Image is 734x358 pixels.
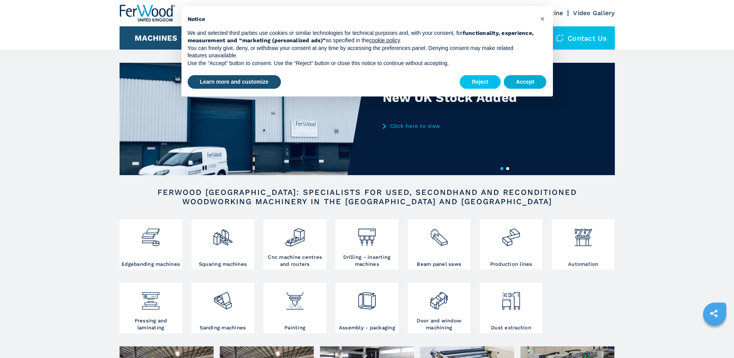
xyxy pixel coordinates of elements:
[357,285,377,311] img: montaggio_imballaggio_2.png
[140,221,161,248] img: bordatrici_1.png
[369,37,400,43] a: cookie policy
[200,324,246,331] h3: Sanding machines
[429,221,449,248] img: sezionatrici_2.png
[263,283,326,333] a: Painting
[120,219,182,270] a: Edgebanding machines
[504,75,547,89] button: Accept
[460,75,501,89] button: Reject
[480,283,542,333] a: Dust extraction
[429,285,449,311] img: lavorazione_porte_finestre_2.png
[263,219,326,270] a: Cnc machine centres and routers
[285,285,305,311] img: verniciatura_1.png
[552,219,614,270] a: Automation
[188,60,534,67] p: Use the “Accept” button to consent. Use the “Reject” button or close this notice to continue with...
[501,221,521,248] img: linee_di_produzione_2.png
[335,219,398,270] a: Drilling - inserting machines
[506,167,509,170] button: 2
[121,317,180,331] h3: Pressing and laminating
[121,261,180,268] h3: Edgebanding machines
[408,219,471,270] a: Beam panel saws
[339,324,395,331] h3: Assembly - packaging
[383,123,534,129] a: Click here to view
[537,12,549,25] button: Close this notice
[212,285,233,311] img: levigatrici_2.png
[337,254,396,268] h3: Drilling - inserting machines
[335,283,398,333] a: Assembly - packaging
[192,219,254,270] a: Squaring machines
[540,14,545,23] span: ×
[556,34,564,42] img: Contact us
[144,188,590,206] h2: FERWOOD [GEOGRAPHIC_DATA]: SPECIALISTS FOR USED, SECONDHAND AND RECONDITIONED WOODWORKING MACHINE...
[140,285,161,311] img: pressa-strettoia.png
[285,221,305,248] img: centro_di_lavoro_cnc_2.png
[573,9,614,17] a: Video Gallery
[135,33,177,43] button: Machines
[120,63,367,175] img: New UK Stock Added
[410,317,469,331] h3: Door and window machining
[199,261,247,268] h3: Squaring machines
[573,221,594,248] img: automazione.png
[284,324,305,331] h3: Painting
[212,221,233,248] img: squadratrici_2.png
[188,30,534,44] strong: functionality, experience, measurement and “marketing (personalized ads)”
[188,15,534,23] h2: Notice
[357,221,377,248] img: foratrici_inseritrici_2.png
[417,261,461,268] h3: Beam panel saws
[480,219,542,270] a: Production lines
[500,167,503,170] button: 1
[501,285,521,311] img: aspirazione_1.png
[704,304,724,323] a: sharethis
[188,29,534,45] p: We and selected third parties use cookies or similar technologies for technical purposes and, wit...
[120,5,175,22] img: Ferwood
[491,324,531,331] h3: Dust extraction
[120,283,182,333] a: Pressing and laminating
[490,261,532,268] h3: Production lines
[192,283,254,333] a: Sanding machines
[548,26,615,50] div: Contact us
[408,283,471,333] a: Door and window machining
[188,75,281,89] button: Learn more and customize
[568,261,599,268] h3: Automation
[265,254,324,268] h3: Cnc machine centres and routers
[188,45,534,60] p: You can freely give, deny, or withdraw your consent at any time by accessing the preferences pane...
